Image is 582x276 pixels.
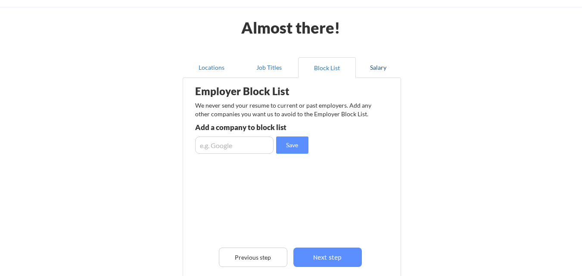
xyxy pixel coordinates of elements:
button: Block List [298,57,356,78]
div: Almost there! [230,20,351,35]
button: Job Titles [240,57,298,78]
div: Employer Block List [195,86,330,96]
div: We never send your resume to current or past employers. Add any other companies you want us to av... [195,101,377,118]
button: Next step [293,248,362,267]
div: Add a company to block list [195,124,321,131]
input: e.g. Google [195,136,274,154]
button: Previous step [219,248,287,267]
button: Locations [183,57,240,78]
button: Save [276,136,308,154]
button: Salary [356,57,401,78]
